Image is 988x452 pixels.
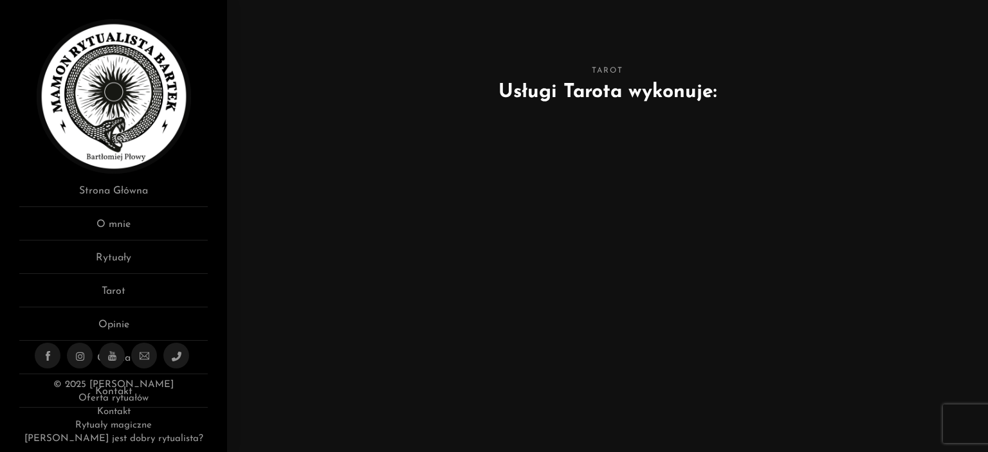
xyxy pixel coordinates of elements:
[19,317,208,341] a: Opinie
[19,284,208,307] a: Tarot
[97,407,131,417] a: Kontakt
[246,78,969,107] h2: Usługi Tarota wykonuje:
[246,64,969,78] span: Tarot
[78,393,148,403] a: Oferta rytuałów
[19,250,208,274] a: Rytuały
[37,19,191,174] img: Rytualista Bartek
[24,434,203,444] a: [PERSON_NAME] jest dobry rytualista?
[19,183,208,207] a: Strona Główna
[19,217,208,240] a: O mnie
[75,420,151,430] a: Rytuały magiczne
